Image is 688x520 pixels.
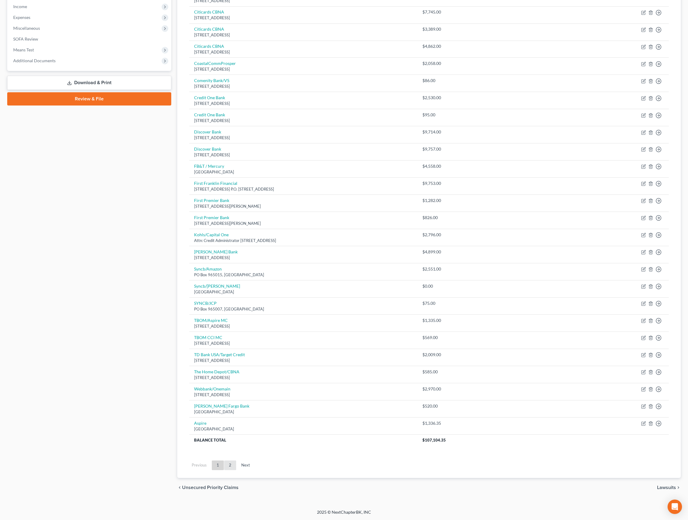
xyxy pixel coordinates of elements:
a: Discover Bank [194,129,221,134]
div: [STREET_ADDRESS] [194,101,413,106]
div: [STREET_ADDRESS] [194,32,413,38]
div: $75.00 [422,300,488,306]
span: Additional Documents [13,58,56,63]
span: Lawsuits [657,485,676,490]
a: Discover Bank [194,146,221,151]
a: Credit One Bank [194,95,225,100]
div: [STREET_ADDRESS][PERSON_NAME] [194,203,413,209]
div: [STREET_ADDRESS] [194,392,413,398]
div: $585.00 [422,369,488,375]
div: [GEOGRAPHIC_DATA] [194,169,413,175]
div: $826.00 [422,215,488,221]
div: $95.00 [422,112,488,118]
a: Citicards CBNA [194,9,224,14]
div: 2025 © NextChapterBK, INC [173,509,515,520]
a: [PERSON_NAME] Bank [194,249,238,254]
a: Syncb/Amazon [194,266,222,271]
div: $2,796.00 [422,232,488,238]
div: Attn: Credit Administrator [STREET_ADDRESS] [194,238,413,243]
div: $4,558.00 [422,163,488,169]
div: Open Intercom Messenger [668,500,682,514]
div: $9,714.00 [422,129,488,135]
i: chevron_right [676,485,681,490]
div: $520.00 [422,403,488,409]
a: Webbank/Onemain [194,386,230,391]
a: 1 [212,460,224,470]
a: First Premier Bank [194,198,229,203]
div: $4,899.00 [422,249,488,255]
div: [GEOGRAPHIC_DATA] [194,289,413,295]
a: SYNCB/JCP [194,301,217,306]
a: TBOM/Aspire MC [194,318,228,323]
div: $7,745.00 [422,9,488,15]
a: Credit One Bank [194,112,225,117]
div: [STREET_ADDRESS] [194,358,413,363]
a: CoastalCommProsper [194,61,236,66]
a: Syncb/[PERSON_NAME] [194,283,240,289]
a: Comenity Bank/VS [194,78,229,83]
a: FB&T / Mercury [194,164,224,169]
div: [STREET_ADDRESS] [194,84,413,89]
div: $9,757.00 [422,146,488,152]
div: $2,551.00 [422,266,488,272]
span: Unsecured Priority Claims [182,485,239,490]
div: [STREET_ADDRESS] [194,152,413,158]
a: Kohls/Capital One [194,232,229,237]
div: [STREET_ADDRESS] [194,255,413,261]
a: Citicards CBNA [194,44,224,49]
a: Citicards CBNA [194,26,224,32]
div: [STREET_ADDRESS] [194,66,413,72]
div: [GEOGRAPHIC_DATA] [194,409,413,415]
div: [STREET_ADDRESS] [194,323,413,329]
div: $1,282.00 [422,197,488,203]
span: Miscellaneous [13,26,40,31]
div: PO Box 965007, [GEOGRAPHIC_DATA] [194,306,413,312]
span: SOFA Review [13,36,38,41]
a: Download & Print [7,76,171,90]
div: $2,009.00 [422,352,488,358]
div: [STREET_ADDRESS] [194,49,413,55]
div: [STREET_ADDRESS] [194,118,413,124]
div: $2,058.00 [422,60,488,66]
button: chevron_left Unsecured Priority Claims [177,485,239,490]
a: TD Bank USA/Target Credit [194,352,245,357]
a: First Premier Bank [194,215,229,220]
div: [STREET_ADDRESS] P.O. [STREET_ADDRESS] [194,186,413,192]
th: Balance Total [189,434,418,445]
div: $1,336.35 [422,420,488,426]
div: [STREET_ADDRESS] [194,341,413,346]
span: Means Test [13,47,34,52]
div: PO Box 965015, [GEOGRAPHIC_DATA] [194,272,413,278]
button: Lawsuits chevron_right [657,485,681,490]
div: $4,862.00 [422,43,488,49]
a: Aspire [194,421,206,426]
div: [STREET_ADDRESS] [194,15,413,21]
div: $86.00 [422,78,488,84]
a: 2 [224,460,236,470]
div: [STREET_ADDRESS] [194,375,413,381]
div: $2,530.00 [422,95,488,101]
div: [STREET_ADDRESS][PERSON_NAME] [194,221,413,226]
a: SOFA Review [8,34,171,44]
a: [PERSON_NAME] Fargo Bank [194,403,249,408]
div: $3,389.00 [422,26,488,32]
div: $2,970.00 [422,386,488,392]
a: Review & File [7,92,171,106]
span: Expenses [13,15,30,20]
div: $0.00 [422,283,488,289]
a: Next [236,460,255,470]
div: $9,753.00 [422,180,488,186]
div: $1,335.00 [422,317,488,323]
a: First Franklin Financial [194,181,237,186]
div: [STREET_ADDRESS] [194,135,413,141]
a: TBOM CCI MC [194,335,222,340]
i: chevron_left [177,485,182,490]
span: $107,104.35 [422,438,446,442]
div: $569.00 [422,335,488,341]
a: The Home Depot/CBNA [194,369,239,374]
span: Income [13,4,27,9]
div: [GEOGRAPHIC_DATA] [194,426,413,432]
